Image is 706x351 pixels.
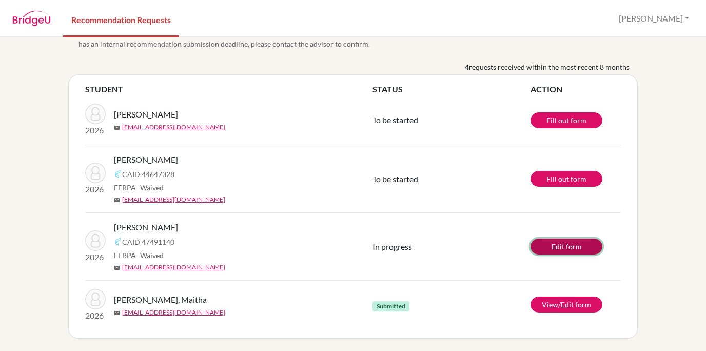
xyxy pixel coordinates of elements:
[85,163,106,183] img: Pham, April
[136,183,164,192] span: - Waived
[372,174,418,184] span: To be started
[85,183,106,196] p: 2026
[68,29,76,37] span: info
[122,123,225,132] a: [EMAIL_ADDRESS][DOMAIN_NAME]
[85,289,106,309] img: Al Murar, Maitha
[122,169,174,180] span: CAID 44647328
[469,62,630,72] span: requests received within the most recent 8 months
[85,251,106,263] p: 2026
[79,28,638,49] span: It’s recommended to submit your teacher recommendations at least 2 weeks before the student’s app...
[114,125,120,131] span: mail
[114,197,120,203] span: mail
[372,242,412,251] span: In progress
[372,83,531,95] th: STATUS
[372,115,418,125] span: To be started
[114,294,207,306] span: [PERSON_NAME], Maitha
[114,265,120,271] span: mail
[114,153,178,166] span: [PERSON_NAME]
[531,83,621,95] th: ACTION
[85,230,106,251] img: Rizvi, Saman
[122,263,225,272] a: [EMAIL_ADDRESS][DOMAIN_NAME]
[85,309,106,322] p: 2026
[114,170,122,178] img: Common App logo
[531,171,602,187] a: Fill out form
[114,238,122,246] img: Common App logo
[122,195,225,204] a: [EMAIL_ADDRESS][DOMAIN_NAME]
[122,237,174,247] span: CAID 47491140
[114,310,120,316] span: mail
[114,108,178,121] span: [PERSON_NAME]
[531,112,602,128] a: Fill out form
[85,104,106,124] img: Sarda, Preksha
[114,182,164,193] span: FERPA
[114,221,178,233] span: [PERSON_NAME]
[122,308,225,317] a: [EMAIL_ADDRESS][DOMAIN_NAME]
[12,11,51,26] img: BridgeU logo
[114,250,164,261] span: FERPA
[465,62,469,72] b: 4
[531,297,602,313] a: View/Edit form
[85,83,372,95] th: STUDENT
[531,239,602,255] a: Edit form
[136,251,164,260] span: - Waived
[614,9,694,28] button: [PERSON_NAME]
[372,301,409,311] span: Submitted
[85,124,106,136] p: 2026
[63,2,179,37] a: Recommendation Requests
